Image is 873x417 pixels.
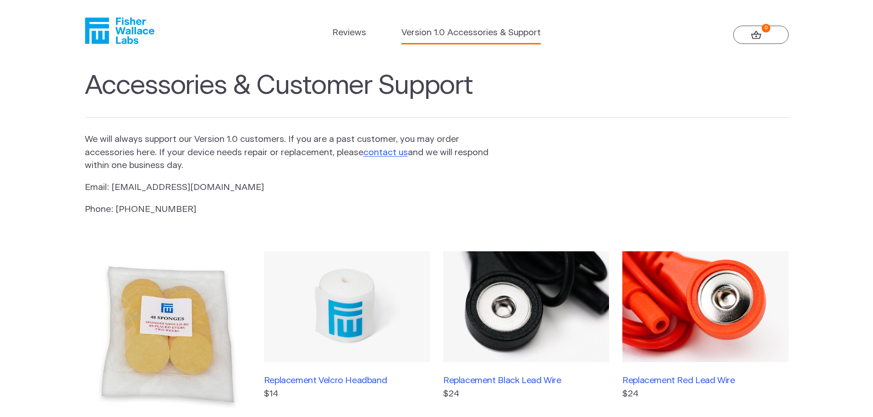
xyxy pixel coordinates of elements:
h3: Replacement Black Lead Wire [443,375,609,386]
p: Email: [EMAIL_ADDRESS][DOMAIN_NAME] [85,181,490,195]
h3: Replacement Red Lead Wire [622,375,788,386]
p: Phone: [PHONE_NUMBER] [85,203,490,217]
img: Extra Fisher Wallace Sponges (48 pack) [85,251,251,417]
img: Replacement Red Lead Wire [622,251,788,362]
p: We will always support our Version 1.0 customers. If you are a past customer, you may order acces... [85,133,490,173]
p: $14 [264,388,430,401]
strong: 0 [762,24,770,32]
img: Replacement Velcro Headband [264,251,430,362]
a: contact us [363,148,408,157]
a: 0 [733,26,789,44]
p: $24 [443,388,609,401]
h3: Replacement Velcro Headband [264,375,430,386]
a: Reviews [332,27,366,40]
img: Replacement Black Lead Wire [443,251,609,362]
h1: Accessories & Customer Support [85,70,789,118]
a: Version 1.0 Accessories & Support [401,27,541,40]
a: Fisher Wallace [85,17,154,44]
p: $24 [622,388,788,401]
